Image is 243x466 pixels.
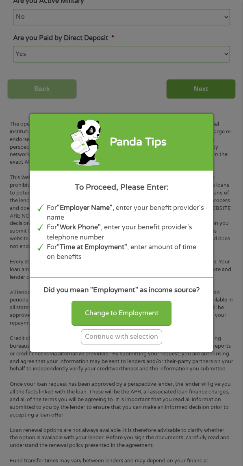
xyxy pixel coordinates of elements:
div: To Proceed, Please Enter: [37,182,206,193]
b: "Employer Name" [57,204,113,212]
li: For , enter amount of time on benefits [47,242,206,262]
img: green-panda-phone.png [69,118,102,167]
li: For , enter your benefit provider's name [47,203,206,223]
div: Panda Tips [110,134,167,151]
div: Did you mean "Employment" as income source? [37,285,206,295]
div: Continue with selection [81,329,162,344]
li: For , enter your benefit provider's telephone number [47,222,206,242]
div: Change to Employment [72,301,171,326]
b: "Time at Employment" [57,243,127,251]
b: "Work Phone" [57,223,101,231]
